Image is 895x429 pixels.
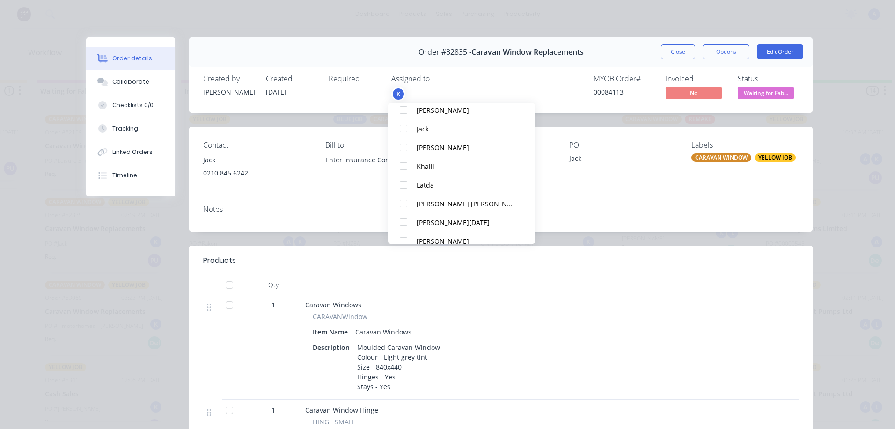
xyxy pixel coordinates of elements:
button: Order details [86,47,175,70]
button: Close [661,44,695,59]
button: [PERSON_NAME] [388,232,535,250]
div: [PERSON_NAME][DATE] [417,218,515,227]
div: Collaborate [112,78,149,86]
div: CARAVAN WINDOW [691,153,751,162]
div: YELLOW JOB [755,153,796,162]
div: Description [313,341,353,354]
span: Caravan Window Hinge [305,406,378,414]
button: Tracking [86,117,175,140]
span: 1 [271,300,275,310]
div: [PERSON_NAME] [PERSON_NAME] [417,199,515,209]
div: Assigned to [391,74,485,83]
div: Notes [203,205,799,214]
button: Collaborate [86,70,175,94]
span: Caravan Window Replacements [471,48,584,57]
div: Products [203,255,236,266]
div: Jack [417,124,515,134]
button: Timeline [86,164,175,187]
div: Linked Orders [112,148,153,156]
div: Caravan Windows [352,325,415,339]
div: [PERSON_NAME] [417,105,515,115]
div: PO [569,141,676,150]
div: Qty [245,276,301,294]
button: [PERSON_NAME] [PERSON_NAME] [388,194,535,213]
div: Created by [203,74,255,83]
div: Status [738,74,799,83]
div: [PERSON_NAME] [417,236,515,246]
div: Jack [203,153,310,167]
div: Timeline [112,171,137,180]
div: Jack0210 845 6242 [203,153,310,183]
div: [PERSON_NAME] [203,87,255,97]
div: 0210 845 6242 [203,167,310,180]
div: Latda [417,180,515,190]
span: CARAVANWindow [313,312,367,321]
button: Linked Orders [86,140,175,164]
div: Checklists 0/0 [112,101,154,109]
button: [PERSON_NAME] [388,138,535,157]
div: Labels [691,141,799,150]
span: Order #82835 - [418,48,471,57]
button: [PERSON_NAME] [388,101,535,119]
div: Moulded Caravan Window Colour - Light grey tint Size - 840x440 Hinges - Yes Stays - Yes [353,341,444,393]
div: Created [266,74,317,83]
button: Options [703,44,749,59]
div: Enter Insurance Contact Details [325,153,433,183]
button: K [391,87,405,101]
div: Contact [203,141,310,150]
span: Caravan Windows [305,300,361,309]
div: Order details [112,54,152,63]
div: Khalil [417,161,515,171]
div: Bill to [325,141,433,150]
span: Waiting for Fab... [738,87,794,99]
button: Waiting for Fab... [738,87,794,101]
span: No [666,87,722,99]
div: MYOB Order # [594,74,654,83]
span: [DATE] [266,87,286,96]
button: Jack [388,119,535,138]
span: HINGE SMALL [313,417,355,427]
div: Enter Insurance Contact Details [325,153,433,167]
span: 1 [271,405,275,415]
div: [PERSON_NAME] [417,143,515,153]
button: Edit Order [757,44,803,59]
button: Latda [388,175,535,194]
button: [PERSON_NAME][DATE] [388,213,535,232]
div: 00084113 [594,87,654,97]
button: Checklists 0/0 [86,94,175,117]
div: Tracking [112,124,138,133]
div: Jack [569,153,676,167]
div: Required [329,74,380,83]
div: Item Name [313,325,352,339]
button: Khalil [388,157,535,175]
div: Invoiced [666,74,726,83]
